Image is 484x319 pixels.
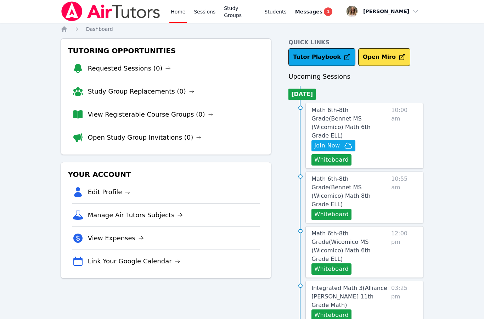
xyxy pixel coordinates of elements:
[314,141,340,150] span: Join Now
[311,175,370,208] span: Math 6th-8th Grade ( Bennet MS (Wicomico) Math 8th Grade ELL )
[88,187,131,197] a: Edit Profile
[311,209,351,220] button: Whiteboard
[86,26,113,32] span: Dashboard
[311,175,388,209] a: Math 6th-8th Grade(Bennet MS (Wicomico) Math 8th Grade ELL)
[88,256,180,266] a: Link Your Google Calendar
[311,140,355,151] button: Join Now
[67,168,266,181] h3: Your Account
[288,48,355,66] a: Tutor Playbook
[391,229,417,275] span: 12:00 pm
[324,7,332,16] span: 1
[288,89,316,100] li: [DATE]
[311,154,351,166] button: Whiteboard
[311,106,388,140] a: Math 6th-8th Grade(Bennet MS (Wicomico) Math 6th Grade ELL)
[88,233,144,243] a: View Expenses
[288,38,423,47] h4: Quick Links
[88,86,195,96] a: Study Group Replacements (0)
[88,133,202,142] a: Open Study Group Invitations (0)
[88,210,183,220] a: Manage Air Tutors Subjects
[88,110,214,119] a: View Registerable Course Groups (0)
[311,284,388,309] a: Integrated Math 3(Alliance [PERSON_NAME] 11th Grade Math)
[61,1,161,21] img: Air Tutors
[288,72,423,82] h3: Upcoming Sessions
[295,8,322,15] span: Messages
[358,48,410,66] button: Open Miro
[311,230,370,262] span: Math 6th-8th Grade ( Wicomico MS (Wicomico) Math 6th Grade ELL )
[391,175,417,220] span: 10:55 am
[391,106,417,166] span: 10:00 am
[86,26,113,33] a: Dashboard
[311,229,388,263] a: Math 6th-8th Grade(Wicomico MS (Wicomico) Math 6th Grade ELL)
[311,263,351,275] button: Whiteboard
[311,285,387,308] span: Integrated Math 3 ( Alliance [PERSON_NAME] 11th Grade Math )
[88,63,171,73] a: Requested Sessions (0)
[61,26,424,33] nav: Breadcrumb
[311,107,370,139] span: Math 6th-8th Grade ( Bennet MS (Wicomico) Math 6th Grade ELL )
[67,44,266,57] h3: Tutoring Opportunities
